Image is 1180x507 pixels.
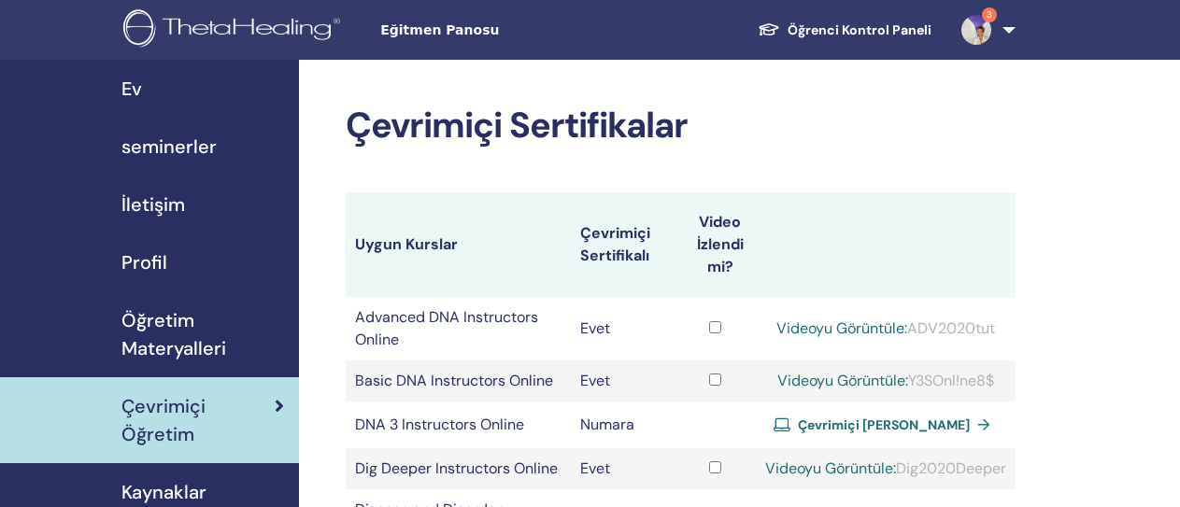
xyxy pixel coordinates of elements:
[121,133,217,161] span: seminerler
[121,306,284,362] span: Öğretim Materyalleri
[571,360,675,401] td: Evet
[571,401,675,448] td: Numara
[743,13,946,48] a: Öğrenci Kontrol Paneli
[121,190,185,218] span: İletişim
[123,9,347,51] img: logo.png
[346,105,1016,148] h2: Çevrimiçi Sertifikalar
[346,360,571,401] td: Basic DNA Instructors Online
[346,401,571,448] td: DNA 3 Instructors Online
[961,15,991,45] img: default.jpg
[777,371,908,390] a: Videoyu Görüntüle:
[571,297,675,360] td: Evet
[774,411,998,439] a: Çevrimiçi [PERSON_NAME]
[346,448,571,489] td: Dig Deeper Instructors Online
[758,21,780,37] img: graduation-cap-white.svg
[121,248,167,276] span: Profil
[121,75,142,103] span: Ev
[571,448,675,489] td: Evet
[798,416,970,433] span: Çevrimiçi [PERSON_NAME]
[346,297,571,360] td: Advanced DNA Instructors Online
[776,318,907,338] a: Videoyu Görüntüle:
[765,317,1006,340] div: ADV2020tut
[765,458,896,478] a: Videoyu Görüntüle:
[675,192,756,297] th: Video İzlendi mi?
[765,370,1006,392] div: Y3SOnl!ne8$
[982,7,997,22] span: 3
[121,478,206,506] span: Kaynaklar
[121,392,275,448] span: Çevrimiçi Öğretim
[765,458,1006,480] div: Dig2020Deeper
[380,21,661,40] span: Eğitmen Panosu
[346,192,571,297] th: Uygun Kurslar
[571,192,675,297] th: Çevrimiçi Sertifikalı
